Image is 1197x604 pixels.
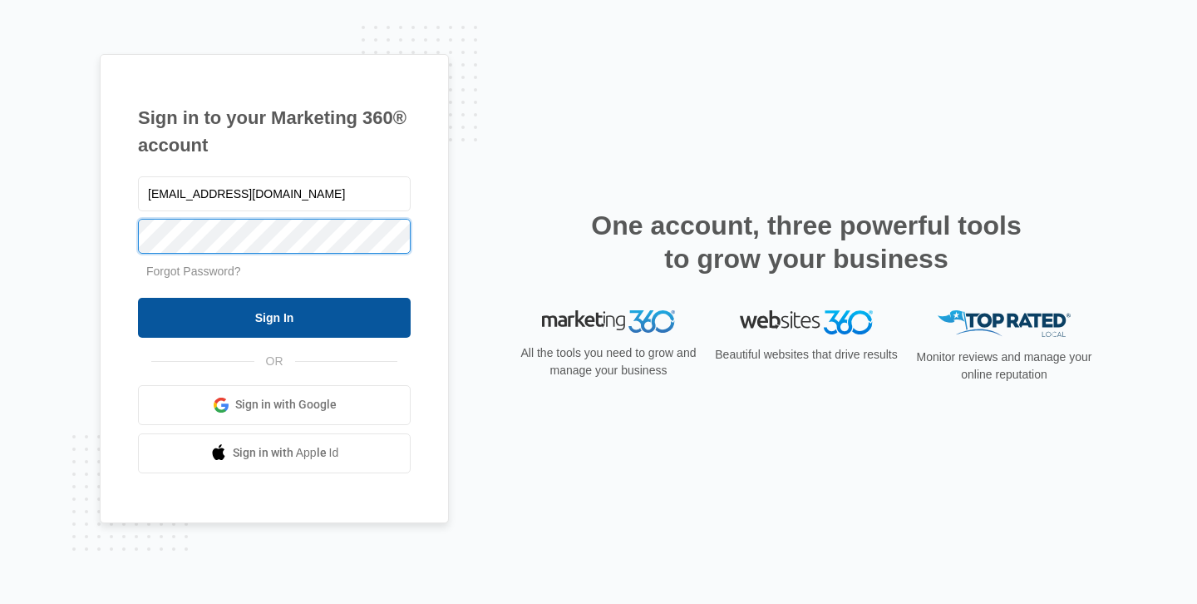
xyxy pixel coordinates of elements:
h2: One account, three powerful tools to grow your business [586,209,1027,275]
a: Sign in with Google [138,385,411,425]
img: Websites 360 [740,310,873,334]
span: Sign in with Google [235,396,337,413]
p: Beautiful websites that drive results [713,346,899,364]
input: Email [138,176,411,211]
a: Forgot Password? [146,265,241,278]
h1: Sign in to your Marketing 360® account [138,104,411,159]
p: Monitor reviews and manage your online reputation [911,349,1097,384]
img: Top Rated Local [938,310,1071,338]
span: OR [254,353,295,370]
p: All the tools you need to grow and manage your business [515,344,702,379]
img: Marketing 360 [542,310,675,334]
input: Sign In [138,298,411,338]
span: Sign in with Apple Id [233,444,339,462]
a: Sign in with Apple Id [138,433,411,473]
